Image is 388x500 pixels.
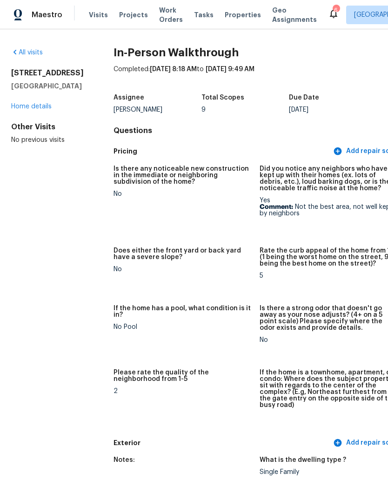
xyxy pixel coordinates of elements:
h5: Exterior [114,438,331,448]
span: Properties [225,10,261,20]
span: Projects [119,10,148,20]
h5: Notes: [114,457,135,463]
div: [DATE] [289,107,377,113]
h5: Pricing [114,147,331,156]
h2: [STREET_ADDRESS] [11,68,84,78]
span: No previous visits [11,137,65,143]
h5: Does either the front yard or back yard have a severe slope? [114,247,252,260]
div: No [114,191,252,197]
div: 6 [333,6,339,15]
span: Tasks [194,12,214,18]
h5: Due Date [289,94,319,101]
div: 2 [114,388,252,394]
div: 9 [201,107,289,113]
span: Work Orders [159,6,183,24]
a: All visits [11,49,43,56]
span: Geo Assignments [272,6,317,24]
b: Comment: [260,204,293,210]
span: [DATE] 8:18 AM [150,66,197,73]
span: Maestro [32,10,62,20]
h5: If the home has a pool, what condition is it in? [114,305,252,318]
span: Visits [89,10,108,20]
div: Other Visits [11,122,84,132]
a: Home details [11,103,52,110]
div: No Pool [114,324,252,330]
h5: Please rate the quality of the neighborhood from 1-5 [114,369,252,382]
h5: Is there any noticeable new construction in the immediate or neighboring subdivision of the home? [114,166,252,185]
h5: What is the dwelling type ? [260,457,346,463]
h5: [GEOGRAPHIC_DATA] [11,81,84,91]
div: [PERSON_NAME] [114,107,201,113]
div: No [114,266,252,273]
span: [DATE] 9:49 AM [206,66,254,73]
h5: Total Scopes [201,94,244,101]
h5: Assignee [114,94,144,101]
